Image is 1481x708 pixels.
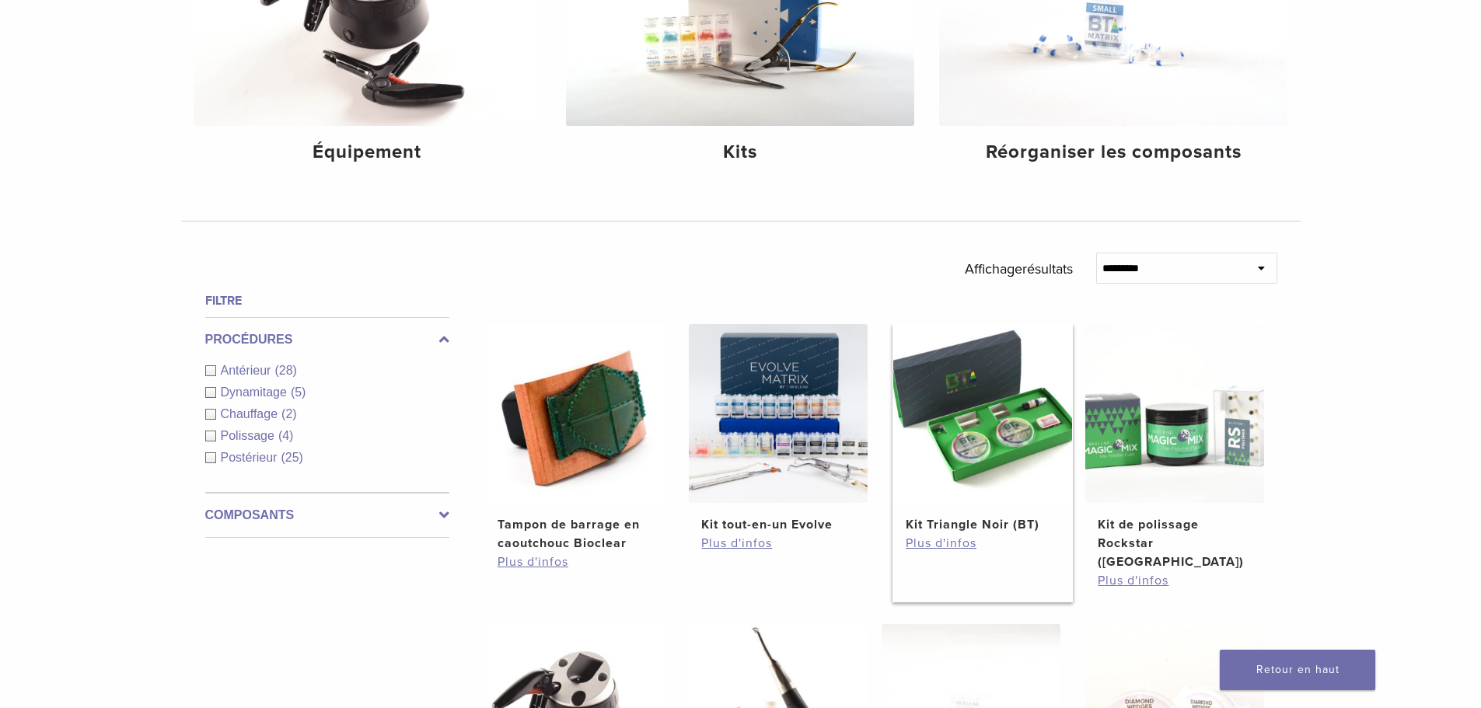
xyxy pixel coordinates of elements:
[1256,663,1340,676] font: Retour en haut
[205,333,293,346] font: Procédures
[689,324,868,503] img: Kit tout-en-un Evolve
[723,141,757,163] font: Kits
[986,141,1242,163] font: Réorganiser les composants
[221,451,278,464] font: Postérieur
[701,517,833,532] font: Kit tout-en-un Evolve
[1098,571,1252,590] a: Plus d'infos
[1098,517,1244,570] font: Kit de polissage Rockstar ([GEOGRAPHIC_DATA])
[274,364,296,377] font: (28)
[1085,324,1264,503] img: Kit de polissage Rockstar (RS)
[906,534,1060,553] a: Plus d'infos
[498,554,568,570] font: Plus d'infos
[278,429,294,442] font: (4)
[701,534,855,553] a: Plus d'infos
[485,324,664,503] img: Tampon de barrage en caoutchouc Bioclear
[291,385,306,399] font: (5)
[1098,573,1168,588] font: Plus d'infos
[484,324,665,553] a: Tampon de barrage en caoutchouc BioclearTampon de barrage en caoutchouc Bioclear
[688,324,869,534] a: Kit tout-en-un EvolveKit tout-en-un Evolve
[701,535,772,551] font: Plus d'infos
[205,508,295,521] font: Composants
[892,324,1074,534] a: Kit Triangle Noir (BT)Kit Triangle Noir (BT)
[906,535,976,551] font: Plus d'infos
[281,407,297,420] font: (2)
[205,293,242,309] font: Filtre
[498,517,640,551] font: Tampon de barrage en caoutchouc Bioclear
[221,364,271,377] font: Antérieur
[893,324,1072,503] img: Kit Triangle Noir (BT)
[1220,650,1375,690] a: Retour en haut
[221,385,287,399] font: Dynamitage
[313,141,421,163] font: Équipement
[221,407,278,420] font: Chauffage
[906,517,1039,532] font: Kit Triangle Noir (BT)
[965,260,1022,277] font: Affichage
[221,429,274,442] font: Polissage
[1085,324,1266,571] a: Kit de polissage Rockstar (RS)Kit de polissage Rockstar ([GEOGRAPHIC_DATA])
[498,553,651,571] a: Plus d'infos
[281,451,302,464] font: (25)
[1022,260,1073,277] font: résultats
